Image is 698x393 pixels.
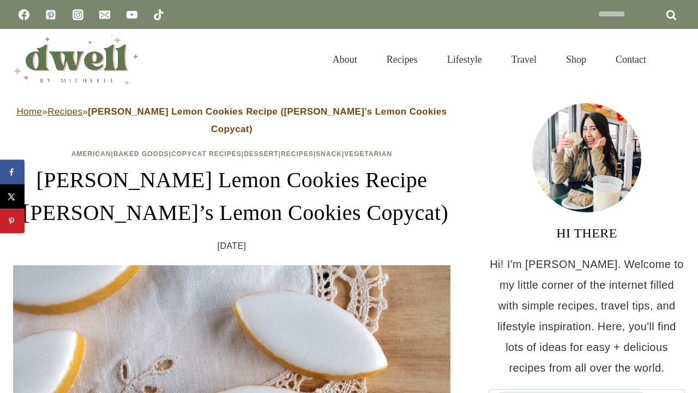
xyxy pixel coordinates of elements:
[551,40,601,79] a: Shop
[16,106,447,134] span: » »
[13,34,139,85] img: DWELL by michelle
[67,4,89,26] a: Instagram
[489,223,685,243] h3: HI THERE
[113,150,169,158] a: Baked Goods
[318,40,661,79] nav: Primary Navigation
[344,150,392,158] a: Vegetarian
[489,254,685,378] p: Hi! I'm [PERSON_NAME]. Welcome to my little corner of the internet filled with simple recipes, tr...
[316,150,342,158] a: Snack
[16,106,42,117] a: Home
[47,106,82,117] a: Recipes
[372,40,432,79] a: Recipes
[432,40,497,79] a: Lifestyle
[13,4,35,26] a: Facebook
[121,4,143,26] a: YouTube
[71,150,392,158] span: | | | | | |
[218,238,246,254] time: [DATE]
[94,4,116,26] a: Email
[171,150,242,158] a: Copycat Recipes
[318,40,372,79] a: About
[88,106,447,134] strong: [PERSON_NAME] Lemon Cookies Recipe ([PERSON_NAME]’s Lemon Cookies Copycat)
[244,150,279,158] a: Dessert
[40,4,62,26] a: Pinterest
[497,40,551,79] a: Travel
[13,164,450,229] h1: [PERSON_NAME] Lemon Cookies Recipe ([PERSON_NAME]’s Lemon Cookies Copycat)
[148,4,170,26] a: TikTok
[666,50,685,69] button: View Search Form
[281,150,314,158] a: Recipes
[601,40,661,79] a: Contact
[71,150,111,158] a: American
